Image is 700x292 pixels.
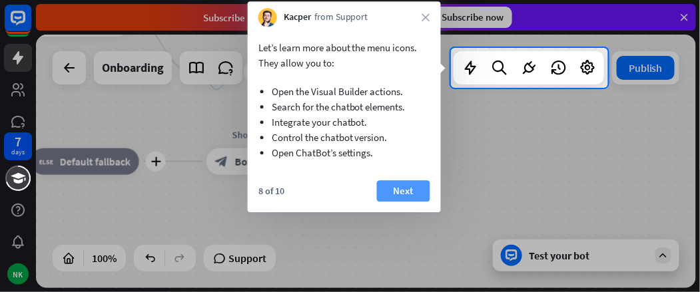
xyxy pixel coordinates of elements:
[258,40,430,71] p: Let’s learn more about the menu icons. They allow you to:
[272,84,417,99] li: Open the Visual Builder actions.
[272,130,417,145] li: Control the chatbot version.
[11,5,51,45] button: Open LiveChat chat widget
[272,99,417,114] li: Search for the chatbot elements.
[272,145,417,160] li: Open ChatBot’s settings.
[314,11,368,25] span: from Support
[272,114,417,130] li: Integrate your chatbot.
[284,11,311,25] span: Kacper
[377,180,430,202] button: Next
[258,185,284,197] div: 8 of 10
[422,13,430,21] i: close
